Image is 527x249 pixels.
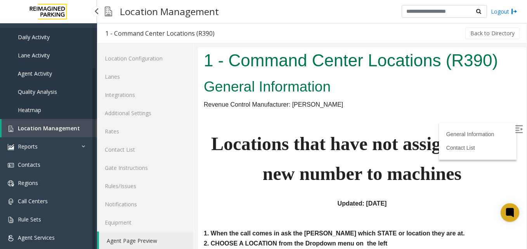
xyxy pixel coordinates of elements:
[97,195,194,213] a: Notifications
[511,7,517,16] img: logout
[97,49,194,67] a: Location Configuration
[97,213,194,232] a: Equipment
[6,193,189,199] b: 2. CHOOSE A LOCATION from the Dropdown menu on the left
[18,234,55,241] span: Agent Services
[248,97,277,104] a: Contact List
[18,197,48,205] span: Call Centers
[97,159,194,177] a: Gate Instructions
[6,1,322,25] h1: 1 - Command Center Locations (R390)
[140,153,189,159] span: Updated: [DATE]
[97,122,194,140] a: Rates
[97,104,194,122] a: Additional Settings
[18,124,80,132] span: Location Management
[18,106,41,114] span: Heatmap
[8,162,14,168] img: 'icon'
[116,2,223,21] h3: Location Management
[8,144,14,150] img: 'icon'
[13,86,315,137] span: Locations that have not assigned their new number to machines
[248,84,296,90] a: General Information
[97,140,194,159] a: Contact List
[6,202,191,209] b: 3. Go to Column 2 (RED) and Click on the location information.
[97,86,194,104] a: Integrations
[8,199,14,205] img: 'icon'
[105,28,215,38] div: 1 - Command Center Locations (R390)
[97,67,194,86] a: Lanes
[6,29,322,50] h2: General Information
[2,119,97,137] a: Location Management
[18,88,57,95] span: Quality Analysis
[6,183,267,189] b: 1. When the call comes in ask the [PERSON_NAME] which STATE or location they are at.
[18,179,38,187] span: Regions
[6,54,145,61] span: Revenue Control Manufacturer: [PERSON_NAME]
[18,70,52,77] span: Agent Activity
[8,126,14,132] img: 'icon'
[18,33,50,41] span: Daily Activity
[8,217,14,223] img: 'icon'
[18,161,40,168] span: Contacts
[8,235,14,241] img: 'icon'
[105,2,112,21] img: pageIcon
[97,177,194,195] a: Rules/Issues
[8,180,14,187] img: 'icon'
[18,52,50,59] span: Lane Activity
[465,28,520,39] button: Back to Directory
[18,143,38,150] span: Reports
[18,216,41,223] span: Rule Sets
[491,7,517,16] a: Logout
[317,78,325,86] img: Open/Close Sidebar Menu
